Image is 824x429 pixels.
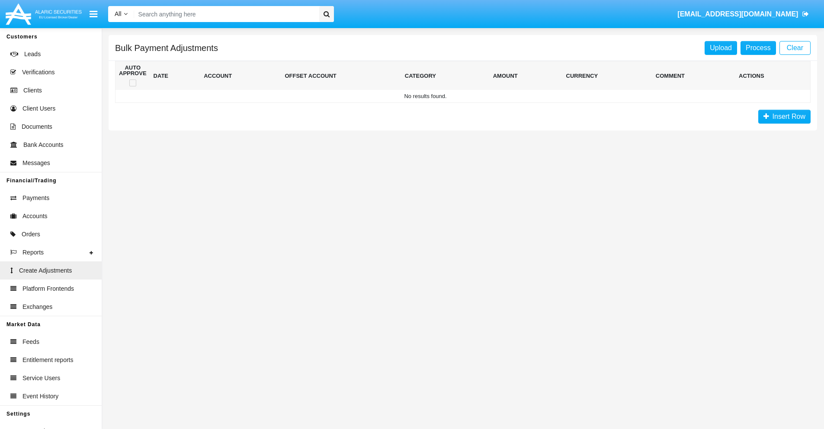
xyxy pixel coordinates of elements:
th: AMOUNT [490,61,563,90]
span: Reports [22,248,44,257]
span: Create Adjustments [19,266,72,275]
th: OFFSET ACCOUNT [281,61,401,90]
span: Bank Accounts [23,140,64,149]
span: Clients [23,86,42,95]
img: Logo image [4,1,83,27]
span: Feeds [22,337,39,346]
span: Insert Row [769,113,805,120]
th: COMMENT [652,61,735,90]
span: Event History [22,392,58,401]
span: Accounts [22,212,48,221]
label: Upload [705,41,737,55]
a: All [108,10,134,19]
th: DATE [150,61,201,90]
span: Platform Frontends [22,284,74,293]
td: No results found. [115,90,736,103]
span: All [115,10,122,17]
span: Messages [22,159,50,168]
th: ACCOUNT [200,61,281,90]
p: AUTO APPROVE [119,65,147,76]
span: Client Users [22,104,55,113]
span: Entitlement reports [22,356,74,365]
a: Process [741,41,776,55]
th: CURRENCY [563,61,652,90]
span: Orders [22,230,40,239]
input: Search [134,6,316,22]
span: Documents [22,122,52,131]
span: Service Users [22,374,60,383]
span: Verifications [22,68,55,77]
th: ACTIONS [735,61,810,90]
a: Clear [779,41,811,55]
span: Exchanges [22,302,52,311]
span: Leads [24,50,41,59]
span: Payments [22,194,49,203]
a: [EMAIL_ADDRESS][DOMAIN_NAME] [673,2,813,26]
h5: Bulk Payment Adjustments [115,44,218,51]
span: [EMAIL_ADDRESS][DOMAIN_NAME] [677,10,798,18]
th: CATEGORY [401,61,490,90]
